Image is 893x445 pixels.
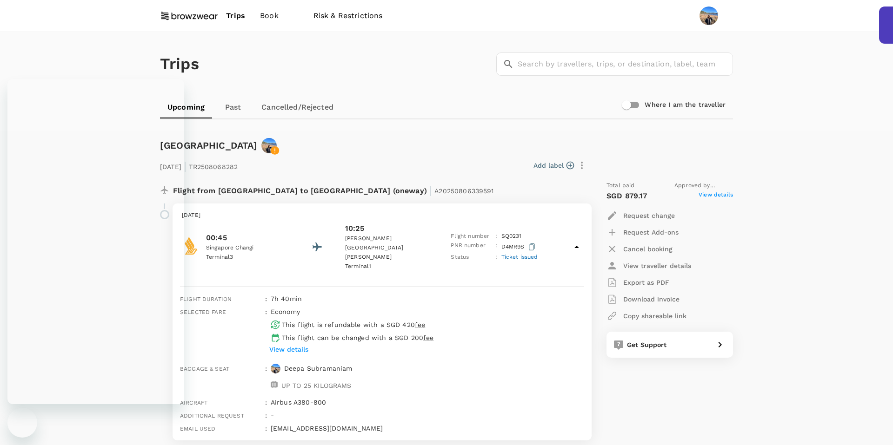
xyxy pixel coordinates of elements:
p: View traveller details [623,261,691,270]
p: : [495,232,497,241]
button: Export as PDF [606,274,669,291]
span: Get Support [627,341,667,348]
p: Cancel booking [623,244,673,254]
h1: Trips [160,32,199,96]
p: Flight from [GEOGRAPHIC_DATA] to [GEOGRAPHIC_DATA] (oneway) [173,181,494,198]
p: 7h 40min [271,294,584,303]
span: | [429,184,432,197]
button: Add label [533,161,574,170]
button: Download invoice [606,291,680,308]
span: Selected fare [180,309,226,315]
p: Export as PDF [623,278,669,287]
span: | [184,160,187,173]
p: UP TO 25 KILOGRAMS [281,381,352,390]
img: avatar-6405acff242b0.jpeg [261,138,277,153]
h6: [GEOGRAPHIC_DATA] [160,138,258,153]
span: Book [260,10,279,21]
span: fee [415,321,425,328]
button: View traveller details [606,257,691,274]
div: Airbus A380-800 [267,394,584,407]
span: Flight duration [180,296,232,302]
span: Risk & Restrictions [313,10,383,21]
p: This flight is refundable with a SGD 420 [282,320,425,329]
p: SGD 879.17 [606,190,647,202]
span: A20250806339591 [434,187,493,195]
p: Request Add-ons [623,228,679,237]
a: Upcoming [160,96,212,118]
button: Request Add-ons [606,224,679,241]
p: [PERSON_NAME][GEOGRAPHIC_DATA][PERSON_NAME] [345,234,429,262]
img: baggage-icon [271,381,278,388]
iframe: To enrich screen reader interactions, please activate Accessibility in Grammarly extension settings [7,79,184,404]
div: : [261,420,267,433]
button: View details [267,342,311,356]
button: Request change [606,207,675,224]
div: : [261,407,267,420]
div: : [261,290,267,303]
p: Copy shareable link [623,311,686,321]
span: fee [423,334,433,341]
span: Trips [226,10,245,21]
a: Past [212,96,254,118]
button: Cancel booking [606,241,673,257]
p: Download invoice [623,294,680,304]
span: Total paid [606,181,635,190]
p: Flight number [451,232,492,241]
img: Singapore Airlines [182,236,200,255]
p: [EMAIL_ADDRESS][DOMAIN_NAME] [271,424,584,433]
p: [DATE] [182,211,582,220]
div: : [261,360,267,394]
span: Baggage & seat [180,366,229,372]
p: : [495,253,497,262]
img: avatar-6405acff242b0.jpeg [271,364,280,373]
span: View details [699,190,733,202]
p: PNR number [451,241,492,253]
p: D4MR9S [501,241,537,253]
span: Approved by [674,181,733,190]
div: : [261,394,267,407]
div: : [261,303,267,360]
p: [DATE] TR2508068282 [160,157,238,174]
span: Additional request [180,412,244,419]
div: - [267,407,584,420]
img: Browzwear Solutions Pte Ltd [160,6,219,26]
img: Deepa Subramaniam [700,7,718,25]
span: Ticket issued [501,254,538,260]
span: Email used [180,425,216,432]
p: This flight can be changed with a SGD 200 [282,333,434,342]
p: economy [271,307,300,316]
p: View details [269,345,308,354]
p: Terminal 1 [345,262,429,271]
p: 00:45 [206,232,290,243]
p: : [495,241,497,253]
p: Terminal 3 [206,253,290,262]
a: Cancelled/Rejected [254,96,341,118]
p: 10:25 [345,223,364,234]
iframe: Button to launch messaging window, conversation in progress [7,408,37,438]
input: Search by travellers, trips, or destination, label, team [518,52,733,76]
p: Deepa Subramaniam [284,364,353,373]
p: SQ 0231 [501,232,522,241]
h6: Where I am the traveller [645,100,726,110]
button: Copy shareable link [606,308,686,324]
p: Singapore Changi [206,243,290,253]
span: Aircraft [180,399,207,406]
p: Request change [623,211,675,220]
p: Status [451,253,492,262]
